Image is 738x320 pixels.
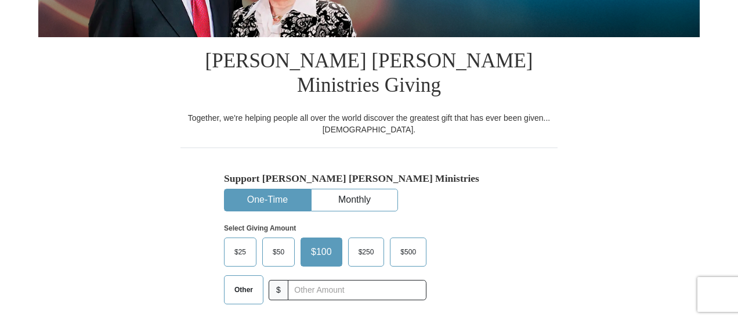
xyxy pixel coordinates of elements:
span: $100 [305,243,338,261]
input: Other Amount [288,280,426,300]
button: One-Time [225,189,310,211]
strong: Select Giving Amount [224,224,296,232]
span: $500 [395,243,422,261]
h5: Support [PERSON_NAME] [PERSON_NAME] Ministries [224,172,514,185]
span: Other [229,281,259,299]
span: $25 [229,243,252,261]
button: Monthly [312,189,397,211]
span: $ [269,280,288,300]
span: $50 [267,243,290,261]
h1: [PERSON_NAME] [PERSON_NAME] Ministries Giving [180,37,558,112]
div: Together, we're helping people all over the world discover the greatest gift that has ever been g... [180,112,558,135]
span: $250 [353,243,380,261]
